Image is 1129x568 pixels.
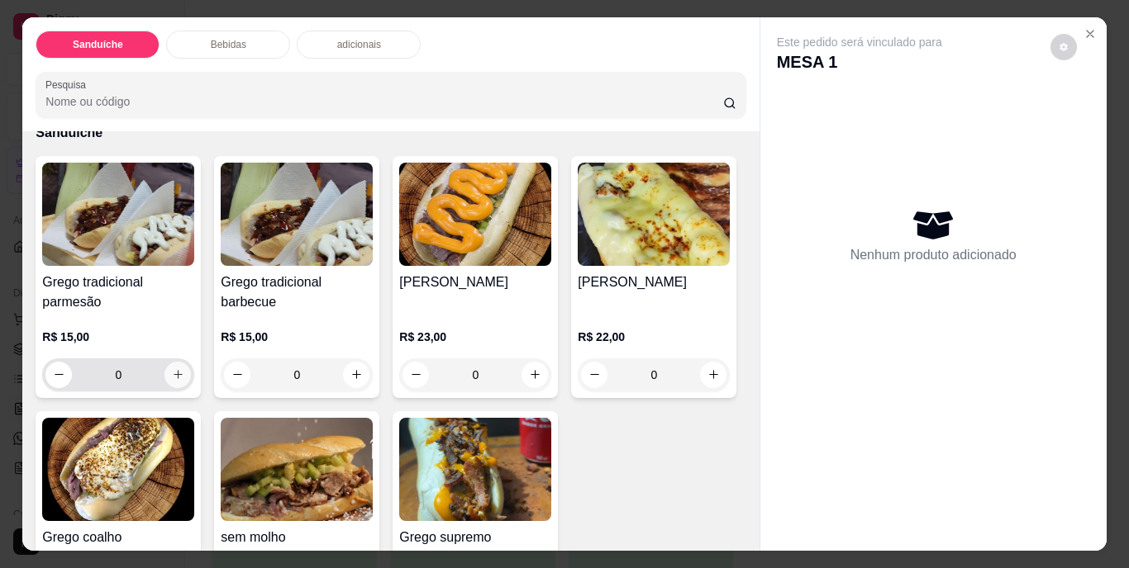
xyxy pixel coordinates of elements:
[221,418,373,521] img: product-image
[850,245,1017,265] p: Nenhum produto adicionado
[42,163,194,266] img: product-image
[578,272,730,292] h4: [PERSON_NAME]
[211,38,246,51] p: Bebidas
[45,362,72,388] button: decrease-product-quantity
[581,362,607,388] button: decrease-product-quantity
[42,329,194,345] p: R$ 15,00
[45,78,92,92] label: Pesquisa
[221,272,373,312] h4: Grego tradicional barbecue
[399,272,551,292] h4: [PERSON_NAME]
[73,38,123,51] p: Sanduíche
[700,362,726,388] button: increase-product-quantity
[343,362,369,388] button: increase-product-quantity
[777,50,942,73] p: MESA 1
[221,163,373,266] img: product-image
[1050,34,1077,60] button: decrease-product-quantity
[221,528,373,547] h4: sem molho
[399,418,551,521] img: product-image
[164,362,191,388] button: increase-product-quantity
[224,362,250,388] button: decrease-product-quantity
[337,38,381,51] p: adicionais
[399,329,551,345] p: R$ 23,00
[221,329,373,345] p: R$ 15,00
[403,362,429,388] button: decrease-product-quantity
[399,163,551,266] img: product-image
[45,93,723,110] input: Pesquisa
[578,163,730,266] img: product-image
[578,329,730,345] p: R$ 22,00
[42,272,194,312] h4: Grego tradicional parmesão
[399,528,551,547] h4: Grego supremo
[522,362,548,388] button: increase-product-quantity
[42,418,194,521] img: product-image
[42,528,194,547] h4: Grego coalho
[1077,21,1103,47] button: Close
[777,34,942,50] p: Este pedido será vinculado para
[36,123,746,143] p: Sanduíche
